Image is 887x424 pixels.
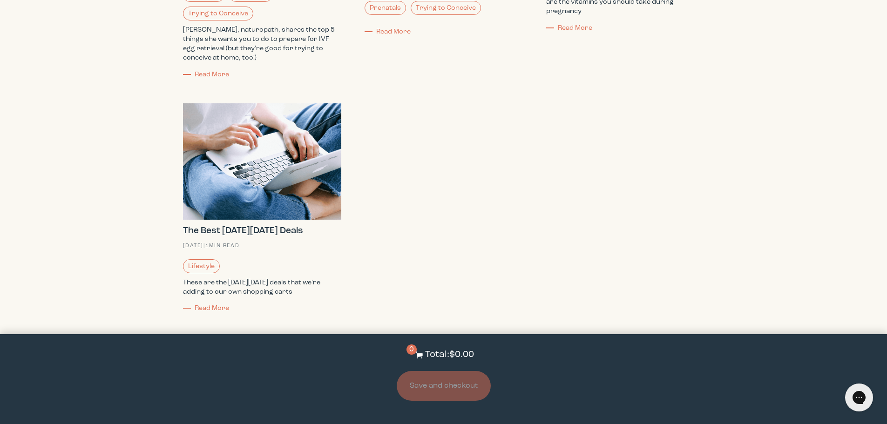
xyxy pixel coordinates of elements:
[183,103,341,220] img: Shop the best Black Friday deals
[558,25,592,31] span: Read More
[183,25,341,62] p: [PERSON_NAME], naturopath, shares the top 5 things she wants you to do to prepare for IVF egg ret...
[425,348,474,362] p: Total: $0.00
[195,305,229,311] span: Read More
[183,278,341,296] p: These are the [DATE][DATE] deals that we're adding to our own shopping carts
[183,305,230,311] a: Read More
[546,25,593,31] a: Read More
[376,28,411,35] span: Read More
[183,242,341,250] div: [DATE] | 1 min read
[183,7,253,20] a: Trying to Conceive
[840,380,878,415] iframe: Gorgias live chat messenger
[183,71,230,78] a: Read More
[195,71,229,78] span: Read More
[183,259,220,273] a: Lifestyle
[365,1,406,15] a: Prenatals
[365,28,411,35] a: Read More
[397,371,491,401] button: Save and checkout
[406,344,417,355] span: 0
[411,1,481,15] a: Trying to Conceive
[183,226,303,236] strong: The Best [DATE][DATE] Deals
